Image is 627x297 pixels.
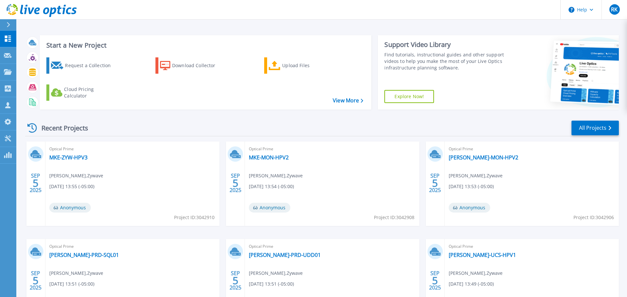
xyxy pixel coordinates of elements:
[449,172,503,179] span: [PERSON_NAME] , Zywave
[571,121,619,135] a: All Projects
[432,278,438,283] span: 5
[449,270,503,277] span: [PERSON_NAME] , Zywave
[155,57,228,74] a: Download Collector
[172,59,224,72] div: Download Collector
[573,214,614,221] span: Project ID: 3042906
[49,243,216,250] span: Optical Prime
[264,57,337,74] a: Upload Files
[49,154,88,161] a: MKE-ZYW-HPV3
[432,180,438,186] span: 5
[46,42,363,49] h3: Start a New Project
[249,172,303,179] span: [PERSON_NAME] , Zywave
[249,203,290,213] span: Anonymous
[249,183,294,190] span: [DATE] 13:54 (-05:00)
[374,214,414,221] span: Project ID: 3042908
[233,180,238,186] span: 5
[611,7,618,12] span: RK
[384,40,507,49] div: Support Video Library
[249,145,415,153] span: Optical Prime
[449,203,490,213] span: Anonymous
[229,269,242,292] div: SEP 2025
[249,252,321,258] a: [PERSON_NAME]-PRD-UDD01
[25,120,97,136] div: Recent Projects
[449,243,615,250] span: Optical Prime
[29,269,42,292] div: SEP 2025
[49,252,119,258] a: [PERSON_NAME]-PRD-SQL01
[449,280,494,288] span: [DATE] 13:49 (-05:00)
[249,270,303,277] span: [PERSON_NAME] , Zywave
[49,203,91,213] span: Anonymous
[174,214,215,221] span: Project ID: 3042910
[46,57,119,74] a: Request a Collection
[429,171,441,195] div: SEP 2025
[49,270,103,277] span: [PERSON_NAME] , Zywave
[33,180,39,186] span: 5
[29,171,42,195] div: SEP 2025
[249,243,415,250] span: Optical Prime
[333,97,363,104] a: View More
[429,269,441,292] div: SEP 2025
[49,183,94,190] span: [DATE] 13:55 (-05:00)
[64,86,116,99] div: Cloud Pricing Calculator
[384,52,507,71] div: Find tutorials, instructional guides and other support videos to help you make the most of your L...
[449,145,615,153] span: Optical Prime
[449,183,494,190] span: [DATE] 13:53 (-05:00)
[449,252,516,258] a: [PERSON_NAME]-UCS-HPV1
[65,59,117,72] div: Request a Collection
[249,280,294,288] span: [DATE] 13:51 (-05:00)
[249,154,289,161] a: MKE-MON-HPV2
[233,278,238,283] span: 5
[49,172,103,179] span: [PERSON_NAME] , Zywave
[282,59,334,72] div: Upload Files
[49,280,94,288] span: [DATE] 13:51 (-05:00)
[46,84,119,101] a: Cloud Pricing Calculator
[449,154,518,161] a: [PERSON_NAME]-MON-HPV2
[49,145,216,153] span: Optical Prime
[33,278,39,283] span: 5
[384,90,434,103] a: Explore Now!
[229,171,242,195] div: SEP 2025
